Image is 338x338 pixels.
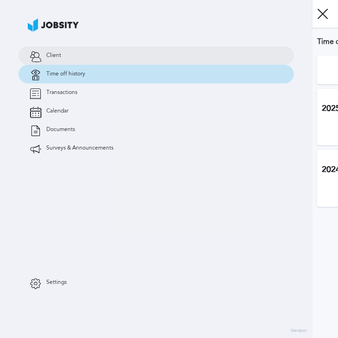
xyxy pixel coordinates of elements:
a: Calendar [19,102,294,120]
a: Surveys & Announcements [19,139,294,157]
a: Settings [19,273,294,292]
span: Documents [46,126,75,133]
a: Client [19,46,294,65]
a: Documents [19,120,294,139]
span: Surveys & Announcements [46,145,113,151]
span: Settings [46,279,67,286]
a: Time off history [19,65,294,83]
span: Client [46,52,61,59]
a: Transactions [19,83,294,102]
label: Version: [291,328,308,334]
img: ab4bad089aa723f57921c736e9817d99.png [28,19,79,31]
span: Time off history [46,71,85,77]
span: Calendar [46,108,69,114]
span: Transactions [46,89,77,96]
